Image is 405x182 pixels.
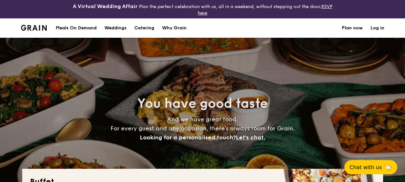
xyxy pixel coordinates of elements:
[130,18,158,38] a: Catering
[52,18,101,38] a: Meals On Demand
[140,134,236,141] span: Looking for a personalised touch?
[371,18,384,38] a: Log in
[111,116,295,141] span: And we have great food. For every guest and any occasion, there’s always room for Grain.
[344,160,397,174] button: Chat with us🦙
[137,96,268,111] span: You have good taste
[384,164,392,171] span: 🦙
[158,18,190,38] a: Why Grain
[68,3,338,16] div: Plan the perfect celebration with us, all in a weekend, without stepping out the door.
[73,3,138,10] h4: A Virtual Wedding Affair
[104,18,127,38] div: Weddings
[162,18,187,38] div: Why Grain
[21,25,47,31] a: Logotype
[21,25,47,31] img: Grain
[101,18,130,38] a: Weddings
[56,18,97,38] div: Meals On Demand
[342,18,363,38] a: Plan now
[134,18,154,38] h1: Catering
[236,134,265,141] span: Let's chat.
[350,164,382,170] span: Chat with us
